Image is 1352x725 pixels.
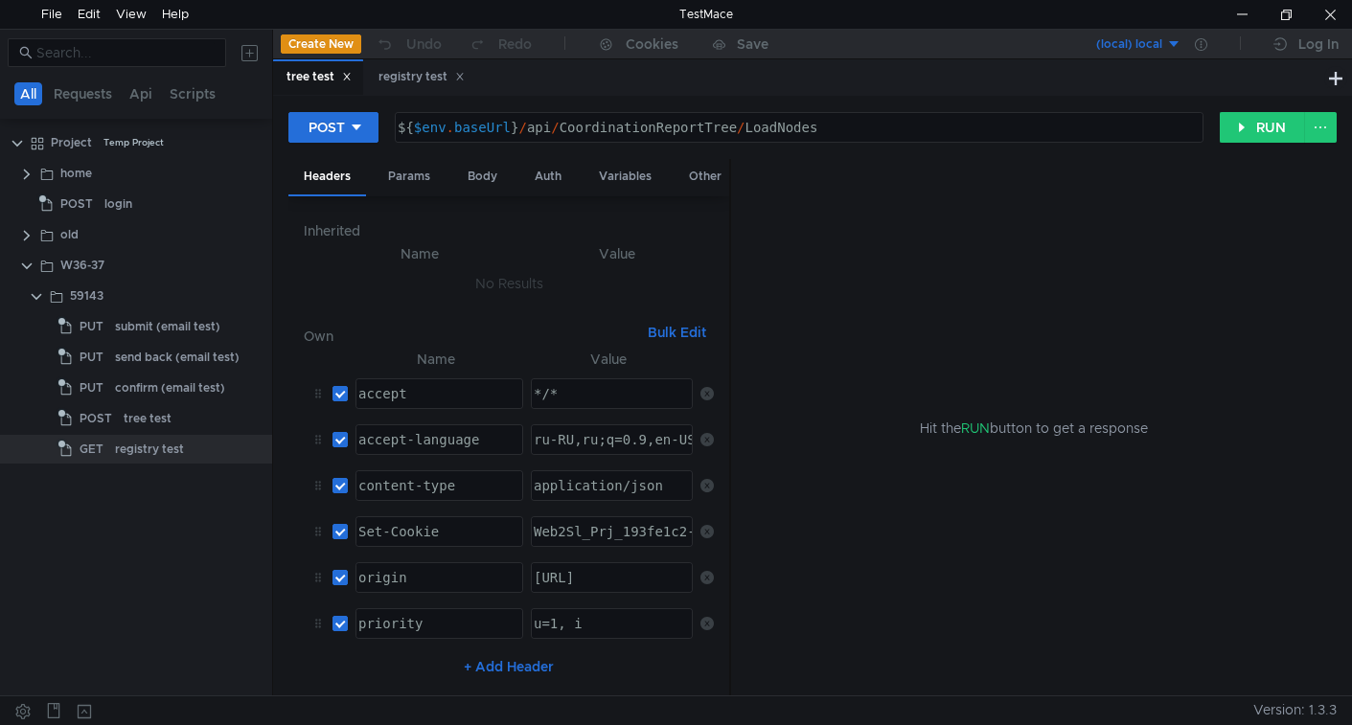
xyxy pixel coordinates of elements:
div: Undo [406,33,442,56]
span: PUT [80,374,103,402]
button: (local) local [1048,29,1181,59]
div: Redo [498,33,532,56]
span: POST [80,404,112,433]
div: Save [737,37,768,51]
div: registry test [115,435,184,464]
div: home [60,159,92,188]
div: Other [674,159,737,194]
div: Params [373,159,446,194]
button: All [14,82,42,105]
div: tree test [124,404,172,433]
span: POST [60,190,93,218]
h6: Inherited [304,219,714,242]
div: old [60,220,79,249]
th: Value [520,242,714,265]
h6: Own [304,325,640,348]
button: RUN [1220,112,1305,143]
div: Temp Project [103,128,164,157]
div: Body [452,159,513,194]
span: RUN [961,419,990,437]
button: POST [288,112,378,143]
span: Version: 1.3.3 [1253,696,1337,724]
nz-embed-empty: No Results [475,275,543,292]
span: GET [80,435,103,464]
div: Headers [288,159,366,196]
div: W36-37 [60,251,104,280]
button: + Add Header [456,655,561,678]
div: login [104,190,132,218]
th: Name [319,242,520,265]
span: Hit the button to get a response [920,418,1148,439]
div: Auth [519,159,577,194]
div: send back (email test) [115,343,240,372]
div: 59143 [70,282,103,310]
button: Scripts [164,82,221,105]
button: Requests [48,82,118,105]
div: submit (email test) [115,312,220,341]
input: Search... [36,42,215,63]
div: registry test [378,67,465,87]
span: PUT [80,343,103,372]
div: POST [309,117,345,138]
button: Undo [361,30,455,58]
div: (local) local [1096,35,1162,54]
div: Variables [584,159,667,194]
span: PUT [80,312,103,341]
div: Log In [1298,33,1339,56]
th: Value [523,348,693,371]
button: Create New [281,34,361,54]
div: Cookies [626,33,678,56]
div: tree test [286,67,352,87]
button: Api [124,82,158,105]
div: confirm (email test) [115,374,225,402]
th: Name [348,348,523,371]
button: Bulk Edit [640,321,714,344]
div: Project [51,128,92,157]
button: Redo [455,30,545,58]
